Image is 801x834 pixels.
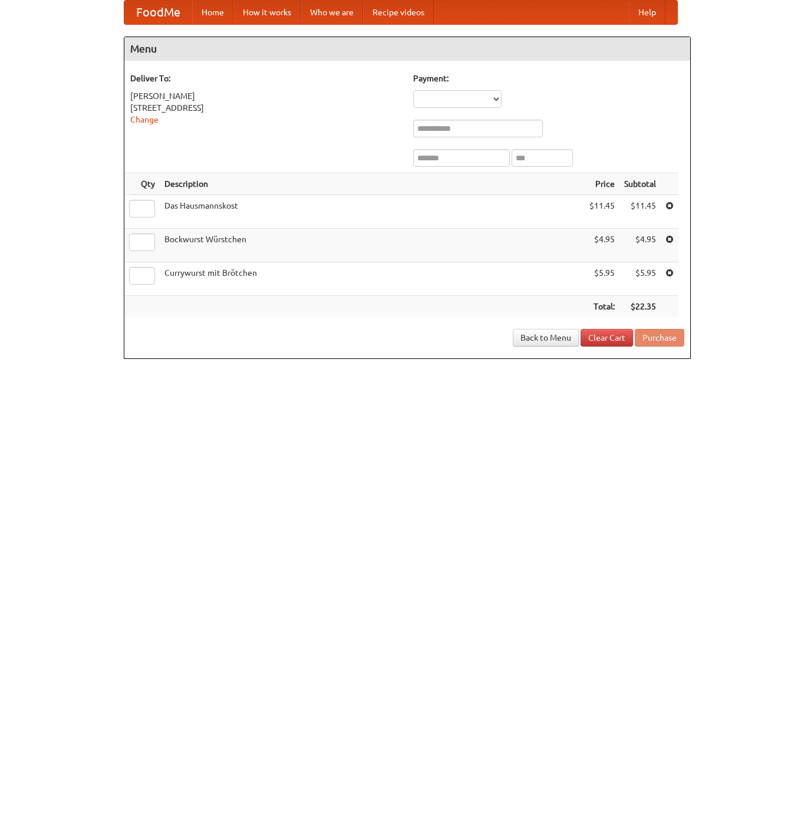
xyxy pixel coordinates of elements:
[124,1,192,24] a: FoodMe
[629,1,665,24] a: Help
[130,102,401,114] div: [STREET_ADDRESS]
[585,229,619,262] td: $4.95
[635,329,684,347] button: Purchase
[124,173,160,195] th: Qty
[619,296,661,318] th: $22.35
[413,72,684,84] h5: Payment:
[363,1,434,24] a: Recipe videos
[130,72,401,84] h5: Deliver To:
[619,229,661,262] td: $4.95
[513,329,579,347] a: Back to Menu
[124,37,690,61] h4: Menu
[585,262,619,296] td: $5.95
[585,195,619,229] td: $11.45
[301,1,363,24] a: Who we are
[192,1,233,24] a: Home
[585,173,619,195] th: Price
[581,329,633,347] a: Clear Cart
[160,229,585,262] td: Bockwurst Würstchen
[585,296,619,318] th: Total:
[160,195,585,229] td: Das Hausmannskost
[130,115,159,124] a: Change
[160,173,585,195] th: Description
[619,173,661,195] th: Subtotal
[233,1,301,24] a: How it works
[619,262,661,296] td: $5.95
[160,262,585,296] td: Currywurst mit Brötchen
[619,195,661,229] td: $11.45
[130,90,401,102] div: [PERSON_NAME]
